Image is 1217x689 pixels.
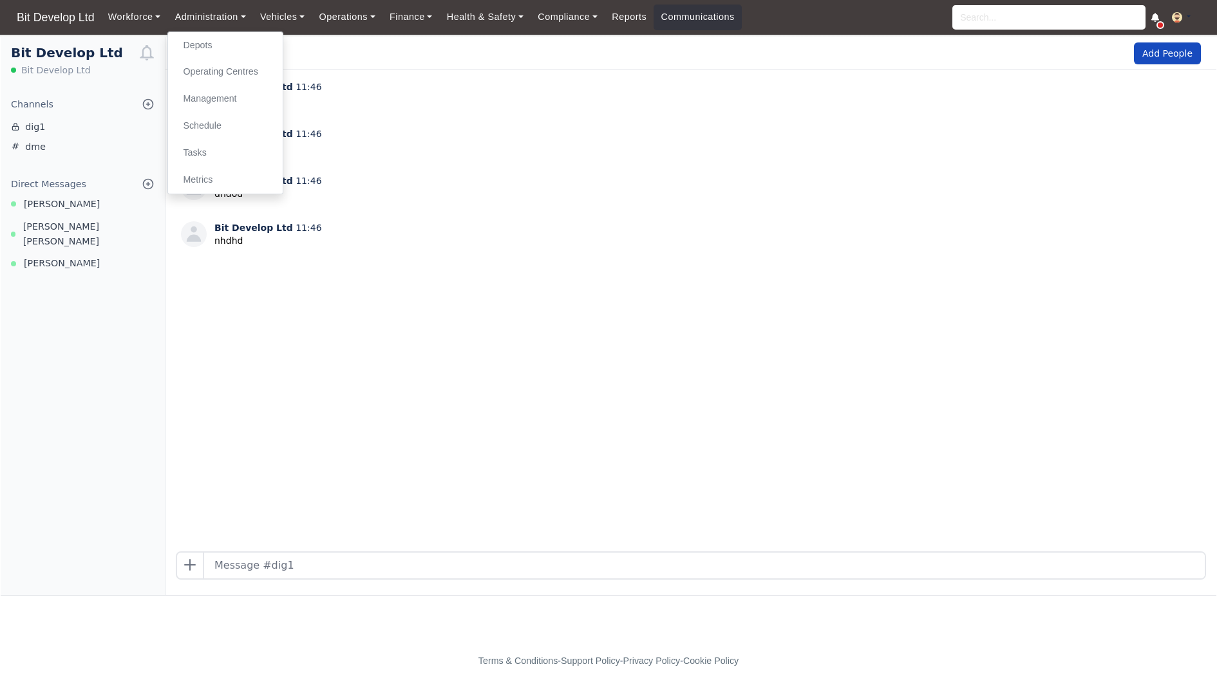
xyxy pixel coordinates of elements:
[101,5,168,30] a: Workforce
[24,197,100,212] span: [PERSON_NAME]
[1,117,165,137] a: dig1
[531,5,605,30] a: Compliance
[623,656,681,666] a: Privacy Policy
[214,223,293,233] span: Bit Develop Ltd
[440,5,531,30] a: Health & Safety
[1,197,165,212] a: [PERSON_NAME]
[11,177,86,192] div: Direct Messages
[173,59,278,86] a: Operating Centres
[312,5,382,30] a: Operations
[173,167,278,194] a: Metrics
[21,64,91,77] span: Bit Develop Ltd
[1153,627,1217,689] iframe: Chat Widget
[1,137,165,157] a: dme
[654,5,742,30] a: Communications
[296,129,321,139] span: 11:46
[10,5,101,30] a: Bit Develop Ltd
[296,82,321,92] span: 11:46
[173,140,278,167] a: Tasks
[296,176,321,186] span: 11:46
[952,5,1146,30] input: Search...
[214,234,322,248] p: nhdhd
[11,97,53,112] div: Channels
[1,219,165,249] a: [PERSON_NAME] [PERSON_NAME]
[173,113,278,140] a: Schedule
[1,256,165,271] a: [PERSON_NAME]
[1134,42,1201,64] button: Add People
[683,656,739,666] a: Cookie Policy
[24,256,100,271] span: [PERSON_NAME]
[605,5,654,30] a: Reports
[23,219,155,249] span: [PERSON_NAME] [PERSON_NAME]
[204,553,1205,578] input: Message #dig1
[561,656,620,666] a: Support Policy
[478,656,558,666] a: Terms & Conditions
[167,5,252,30] a: Administration
[296,223,321,233] span: 11:46
[173,32,278,59] a: Depots
[382,5,440,30] a: Finance
[173,86,278,113] a: Management
[253,5,312,30] a: Vehicles
[11,45,139,61] h1: Bit Develop Ltd
[241,654,976,668] div: - - -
